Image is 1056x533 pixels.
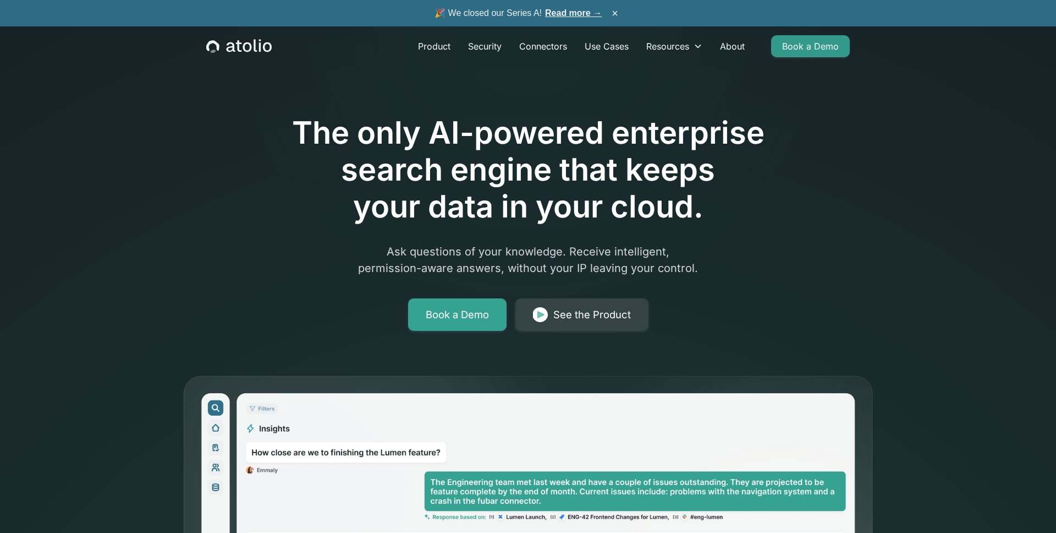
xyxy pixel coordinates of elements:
[553,307,631,323] div: See the Product
[409,35,459,57] a: Product
[459,35,510,57] a: Security
[545,8,602,18] a: Read more →
[637,35,711,57] div: Resources
[608,7,621,19] button: ×
[246,115,810,226] h1: The only AI-powered enterprise search engine that keeps your data in your cloud.
[408,298,507,331] a: Book a Demo
[576,35,637,57] a: Use Cases
[646,40,689,53] div: Resources
[711,35,754,57] a: About
[435,7,602,20] span: 🎉 We closed our Series A!
[771,35,850,57] a: Book a Demo
[317,243,739,276] p: Ask questions of your knowledge. Receive intelligent, permission-aware answers, without your IP l...
[206,39,272,53] a: home
[515,298,648,331] a: See the Product
[510,35,576,57] a: Connectors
